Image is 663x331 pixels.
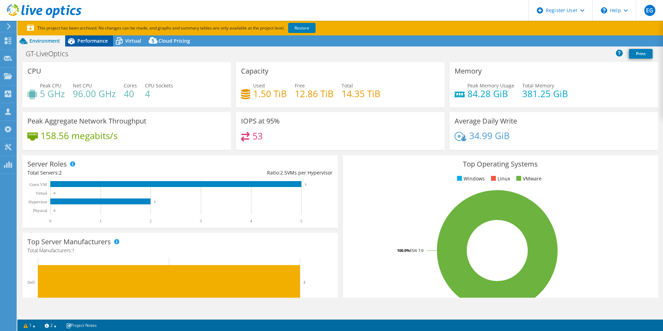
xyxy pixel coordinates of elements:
[455,117,517,125] h3: Average Daily Write
[145,82,173,89] span: CPU Sockets
[33,208,47,213] text: Physical
[72,247,75,254] span: 1
[41,132,118,139] h4: 158.56 megabits/s
[28,200,47,204] text: Hypervisor
[644,5,655,16] span: EG
[59,169,62,176] span: 2
[40,90,65,97] h4: 5 GHz
[27,280,35,285] text: Dell
[29,182,47,187] text: Guest VM
[23,50,79,58] h1: GT-LiveOptics
[522,90,568,97] h4: 381.25 GiB
[77,37,108,44] span: Performance
[54,192,55,195] text: 0
[73,90,116,97] h4: 96.00 GHz
[100,219,102,223] text: 1
[300,219,302,223] text: 5
[522,82,554,89] span: Total Memory
[295,82,305,89] span: Free
[27,24,367,32] p: This project has been archived. No changes can be made, and graphs and summary tables are only av...
[348,160,653,168] h3: Top Operating Systems
[125,37,141,44] span: Virtual
[241,67,268,75] h3: Capacity
[303,280,305,284] text: 2
[469,132,510,139] h4: 34.99 GiB
[629,49,653,59] a: Print
[27,67,41,75] h3: CPU
[154,200,156,204] text: 2
[27,247,333,254] h4: Total Manufacturers:
[455,175,485,183] li: Windows
[124,90,137,97] h4: 40
[601,7,607,14] svg: \n
[250,219,252,223] text: 4
[295,90,334,97] h4: 12.86 TiB
[252,132,263,140] h4: 53
[149,219,152,223] text: 2
[27,117,146,125] h3: Peak Aggregate Network Throughput
[54,209,55,212] text: 0
[145,90,173,97] h4: 4
[40,321,61,330] a: 2
[40,82,61,89] span: Peak CPU
[241,117,280,125] h3: IOPS at 95%
[36,191,48,196] text: Virtual
[27,160,67,168] h3: Server Roles
[200,219,202,223] text: 3
[27,238,111,246] h3: Top Server Manufacturers
[27,169,180,177] div: Total Servers:
[253,90,287,97] h4: 1.50 TiB
[467,90,514,97] h4: 84.28 GiB
[253,82,265,89] span: Used
[49,219,51,223] text: 0
[410,248,423,253] tspan: ESXi 7.0
[124,82,137,89] span: Cores
[73,82,92,89] span: Net CPU
[305,183,307,186] text: 5
[342,90,380,97] h4: 14.35 TiB
[29,37,60,44] span: Environment
[397,248,410,253] tspan: 100.0%
[455,67,482,75] h3: Memory
[280,169,287,176] span: 2.5
[515,175,542,183] li: VMware
[158,37,190,44] span: Cloud Pricing
[467,82,514,89] span: Peak Memory Usage
[288,23,316,33] a: Restore
[180,169,333,177] div: Ratio: VMs per Hypervisor
[342,82,353,89] span: Total
[489,175,510,183] li: Linux
[19,321,40,330] a: 1
[61,321,102,330] a: Project Notes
